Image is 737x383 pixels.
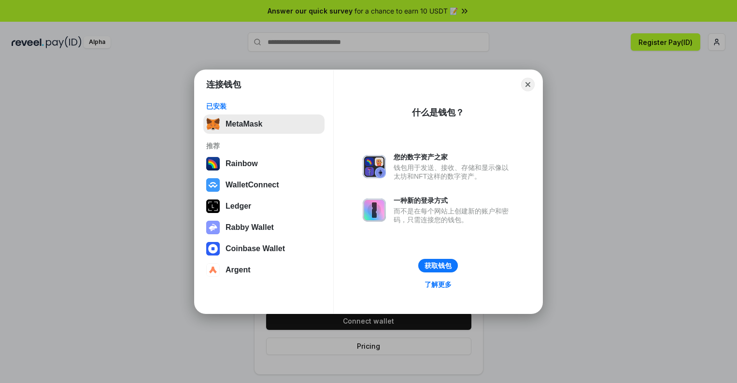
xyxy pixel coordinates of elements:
div: Rainbow [226,159,258,168]
img: svg+xml,%3Csvg%20xmlns%3D%22http%3A%2F%2Fwww.w3.org%2F2000%2Fsvg%22%20width%3D%2228%22%20height%3... [206,199,220,213]
div: WalletConnect [226,181,279,189]
button: Rabby Wallet [203,218,325,237]
div: Argent [226,266,251,274]
div: 您的数字资产之家 [394,153,513,161]
div: Coinbase Wallet [226,244,285,253]
img: svg+xml,%3Csvg%20fill%3D%22none%22%20height%3D%2233%22%20viewBox%3D%220%200%2035%2033%22%20width%... [206,117,220,131]
button: Coinbase Wallet [203,239,325,258]
img: svg+xml,%3Csvg%20xmlns%3D%22http%3A%2F%2Fwww.w3.org%2F2000%2Fsvg%22%20fill%3D%22none%22%20viewBox... [363,155,386,178]
div: 一种新的登录方式 [394,196,513,205]
img: svg+xml,%3Csvg%20xmlns%3D%22http%3A%2F%2Fwww.w3.org%2F2000%2Fsvg%22%20fill%3D%22none%22%20viewBox... [363,199,386,222]
button: MetaMask [203,114,325,134]
button: Close [521,78,535,91]
div: Rabby Wallet [226,223,274,232]
button: Argent [203,260,325,280]
div: 了解更多 [425,280,452,289]
button: Rainbow [203,154,325,173]
img: svg+xml,%3Csvg%20width%3D%2228%22%20height%3D%2228%22%20viewBox%3D%220%200%2028%2028%22%20fill%3D... [206,263,220,277]
img: svg+xml,%3Csvg%20width%3D%22120%22%20height%3D%22120%22%20viewBox%3D%220%200%20120%20120%22%20fil... [206,157,220,170]
button: 获取钱包 [418,259,458,272]
div: MetaMask [226,120,262,128]
button: WalletConnect [203,175,325,195]
img: svg+xml,%3Csvg%20width%3D%2228%22%20height%3D%2228%22%20viewBox%3D%220%200%2028%2028%22%20fill%3D... [206,242,220,255]
a: 了解更多 [419,278,457,291]
div: Ledger [226,202,251,211]
h1: 连接钱包 [206,79,241,90]
img: svg+xml,%3Csvg%20width%3D%2228%22%20height%3D%2228%22%20viewBox%3D%220%200%2028%2028%22%20fill%3D... [206,178,220,192]
div: 获取钱包 [425,261,452,270]
div: 而不是在每个网站上创建新的账户和密码，只需连接您的钱包。 [394,207,513,224]
img: svg+xml,%3Csvg%20xmlns%3D%22http%3A%2F%2Fwww.w3.org%2F2000%2Fsvg%22%20fill%3D%22none%22%20viewBox... [206,221,220,234]
div: 已安装 [206,102,322,111]
div: 什么是钱包？ [412,107,464,118]
div: 推荐 [206,142,322,150]
div: 钱包用于发送、接收、存储和显示像以太坊和NFT这样的数字资产。 [394,163,513,181]
button: Ledger [203,197,325,216]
